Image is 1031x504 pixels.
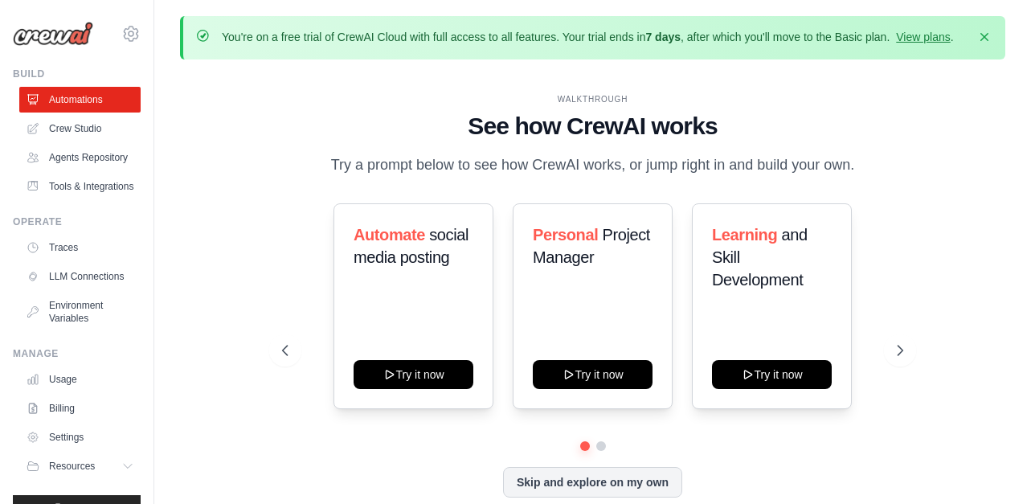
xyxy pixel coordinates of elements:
button: Try it now [533,360,653,389]
a: Usage [19,367,141,392]
a: Tools & Integrations [19,174,141,199]
a: Traces [19,235,141,260]
p: You're on a free trial of CrewAI Cloud with full access to all features. Your trial ends in , aft... [222,29,954,45]
button: Skip and explore on my own [503,467,682,498]
span: social media posting [354,226,468,266]
span: Automate [354,226,425,244]
span: Resources [49,460,95,473]
div: Widget de chat [951,427,1031,504]
button: Resources [19,453,141,479]
a: Environment Variables [19,293,141,331]
h1: See how CrewAI works [282,112,904,141]
a: Agents Repository [19,145,141,170]
p: Try a prompt below to see how CrewAI works, or jump right in and build your own. [323,154,863,177]
img: Logo [13,22,93,46]
button: Try it now [712,360,832,389]
iframe: Chat Widget [951,427,1031,504]
a: Crew Studio [19,116,141,141]
a: Settings [19,424,141,450]
span: Project Manager [533,226,650,266]
div: Build [13,68,141,80]
span: Learning [712,226,777,244]
span: and Skill Development [712,226,808,289]
span: Personal [533,226,598,244]
a: Billing [19,395,141,421]
a: LLM Connections [19,264,141,289]
strong: 7 days [645,31,681,43]
div: Manage [13,347,141,360]
a: Automations [19,87,141,113]
button: Try it now [354,360,473,389]
a: View plans [896,31,950,43]
div: Operate [13,215,141,228]
div: WALKTHROUGH [282,93,904,105]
